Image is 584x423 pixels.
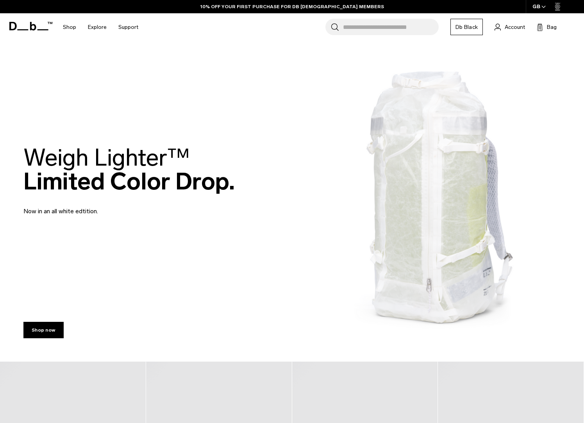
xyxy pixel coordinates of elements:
h2: Limited Color Drop. [23,146,235,193]
a: Support [118,13,138,41]
a: Explore [88,13,107,41]
span: Account [505,23,525,31]
span: Bag [547,23,557,31]
a: Shop now [23,322,64,338]
a: Db Black [450,19,483,35]
a: Account [495,22,525,32]
nav: Main Navigation [57,13,144,41]
p: Now in an all white edtition. [23,197,211,216]
a: 10% OFF YOUR FIRST PURCHASE FOR DB [DEMOGRAPHIC_DATA] MEMBERS [200,3,384,10]
a: Shop [63,13,76,41]
span: Weigh Lighter™ [23,143,190,172]
button: Bag [537,22,557,32]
